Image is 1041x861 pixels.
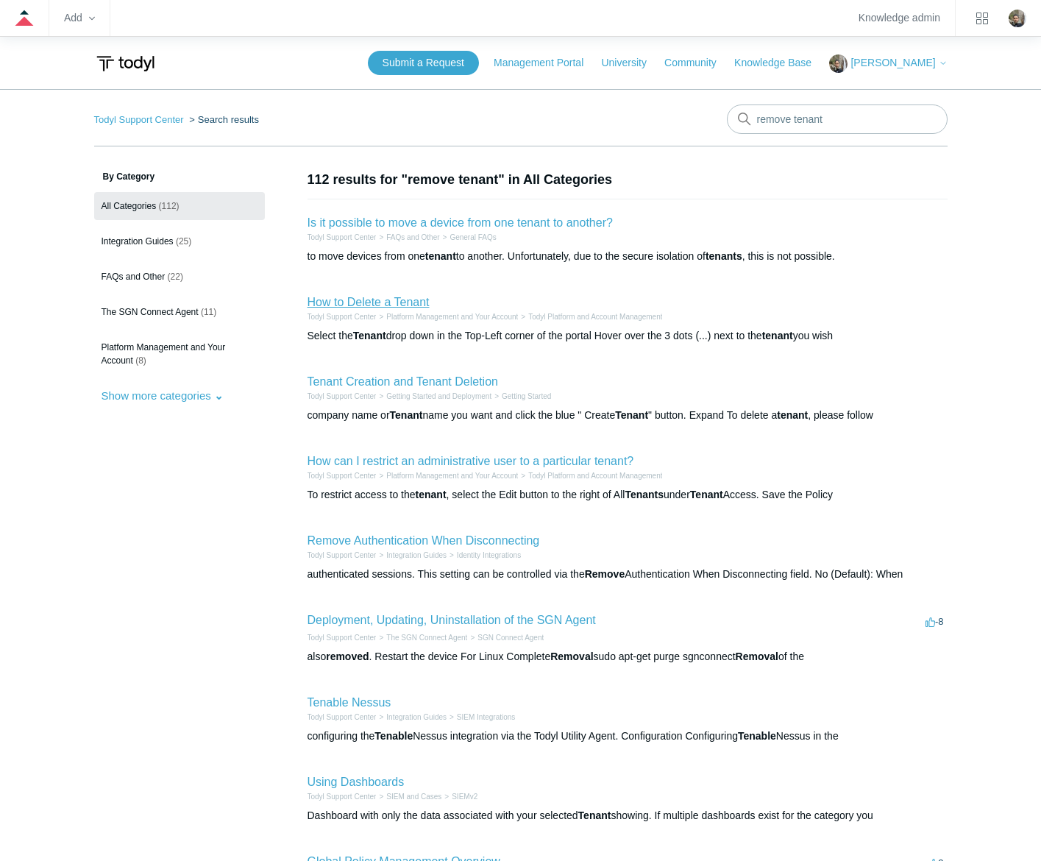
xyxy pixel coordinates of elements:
[925,616,944,627] span: -8
[308,392,377,400] a: Todyl Support Center
[308,170,948,190] h1: 112 results for "remove tenant" in All Categories
[457,713,515,721] a: SIEM Integrations
[734,55,826,71] a: Knowledge Base
[308,470,377,481] li: Todyl Support Center
[308,696,391,709] a: Tenable Nessus
[491,391,551,402] li: Getting Started
[447,550,521,561] li: Identity Integrations
[376,632,467,643] li: The SGN Connect Agent
[308,313,377,321] a: Todyl Support Center
[168,272,183,282] span: (22)
[376,470,518,481] li: Platform Management and Your Account
[386,313,518,321] a: Platform Management and Your Account
[850,57,935,68] span: [PERSON_NAME]
[94,114,187,125] li: Todyl Support Center
[308,729,948,744] div: configuring the Nessus integration via the Todyl Utility Agent. Configuration Configuring Nessus ...
[502,392,551,400] a: Getting Started
[308,793,377,801] a: Todyl Support Center
[308,408,948,423] div: company name or name you want and click the blue " Create " button. Expand To delete a , please f...
[94,382,231,409] button: Show more categories
[308,551,377,559] a: Todyl Support Center
[186,114,259,125] li: Search results
[64,14,95,22] zd-hc-trigger: Add
[308,534,540,547] a: Remove Authentication When Disconnecting
[440,232,497,243] li: General FAQs
[859,14,940,22] a: Knowledge admin
[308,375,498,388] a: Tenant Creation and Tenant Deletion
[777,409,808,421] em: tenant
[477,634,544,642] a: SGN Connect Agent
[94,333,265,375] a: Platform Management and Your Account (8)
[308,632,377,643] li: Todyl Support Center
[528,472,662,480] a: Todyl Platform and Account Management
[601,55,661,71] a: University
[308,328,948,344] div: Select the drop down in the Top-Left corner of the portal Hover over the 3 dots (...) next to the...
[102,307,199,317] span: The SGN Connect Agent
[736,651,778,662] em: Removal
[94,263,265,291] a: FAQs and Other (22)
[94,50,157,77] img: Todyl Support Center Help Center home page
[308,567,948,582] div: authenticated sessions. This setting can be controlled via the Authentication When Disconnecting ...
[94,227,265,255] a: Integration Guides (25)
[664,55,731,71] a: Community
[94,114,184,125] a: Todyl Support Center
[94,170,265,183] h3: By Category
[585,568,625,580] em: Remove
[308,472,377,480] a: Todyl Support Center
[690,489,723,500] em: Tenant
[390,409,423,421] em: Tenant
[625,489,664,500] em: Tenants
[450,233,496,241] a: General FAQs
[308,233,377,241] a: Todyl Support Center
[308,311,377,322] li: Todyl Support Center
[308,550,377,561] li: Todyl Support Center
[550,651,593,662] em: Removal
[738,730,776,742] em: Tenable
[308,249,948,264] div: to move devices from one to another. Unfortunately, due to the secure isolation of , this is not ...
[94,192,265,220] a: All Categories (112)
[374,730,413,742] em: Tenable
[528,313,662,321] a: Todyl Platform and Account Management
[308,232,377,243] li: Todyl Support Center
[308,216,613,229] a: Is it possible to move a device from one tenant to another?
[1009,10,1026,27] img: user avatar
[386,713,447,721] a: Integration Guides
[494,55,598,71] a: Management Portal
[376,311,518,322] li: Platform Management and Your Account
[518,311,662,322] li: Todyl Platform and Account Management
[457,551,521,559] a: Identity Integrations
[308,391,377,402] li: Todyl Support Center
[102,272,166,282] span: FAQs and Other
[578,809,611,821] em: Tenant
[308,634,377,642] a: Todyl Support Center
[386,392,491,400] a: Getting Started and Deployment
[353,330,386,341] em: Tenant
[727,104,948,134] input: Search
[615,409,648,421] em: Tenant
[386,634,467,642] a: The SGN Connect Agent
[308,649,948,665] div: also . Restart the device For Linux Complete sudo apt-get purge sgnconnect of the
[416,489,447,500] em: tenant
[159,201,180,211] span: (112)
[308,713,377,721] a: Todyl Support Center
[1009,10,1026,27] zd-hc-trigger: Click your profile icon to open the profile menu
[135,355,146,366] span: (8)
[447,712,515,723] li: SIEM Integrations
[102,236,174,247] span: Integration Guides
[376,791,441,802] li: SIEM and Cases
[518,470,662,481] li: Todyl Platform and Account Management
[386,551,447,559] a: Integration Guides
[308,487,948,503] div: To restrict access to the , select the Edit button to the right of All under Access. Save the Policy
[376,391,491,402] li: Getting Started and Deployment
[467,632,544,643] li: SGN Connect Agent
[368,51,479,75] a: Submit a Request
[376,232,439,243] li: FAQs and Other
[308,808,948,823] div: Dashboard with only the data associated with your selected showing. If multiple dashboards exist ...
[425,250,456,262] em: tenant
[386,472,518,480] a: Platform Management and Your Account
[308,712,377,723] li: Todyl Support Center
[201,307,216,317] span: (11)
[102,201,157,211] span: All Categories
[441,791,477,802] li: SIEMv2
[376,550,447,561] li: Integration Guides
